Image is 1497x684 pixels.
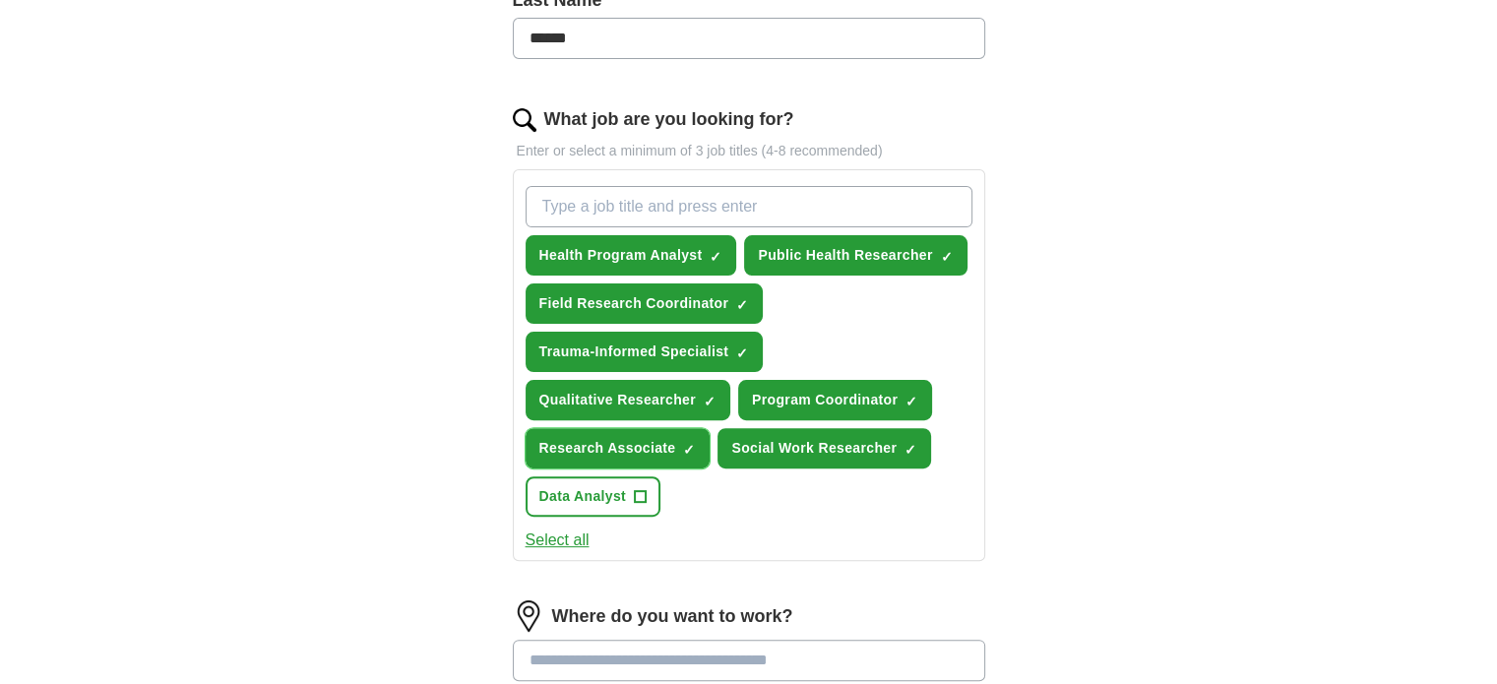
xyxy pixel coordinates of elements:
button: Social Work Researcher✓ [717,428,931,468]
button: Trauma-Informed Specialist✓ [526,332,764,372]
span: Data Analyst [539,486,627,507]
span: ✓ [904,442,916,458]
img: search.png [513,108,536,132]
button: Public Health Researcher✓ [744,235,967,276]
span: Social Work Researcher [731,438,897,459]
span: Qualitative Researcher [539,390,696,410]
label: Where do you want to work? [552,603,793,630]
button: Qualitative Researcher✓ [526,380,730,420]
span: ✓ [710,249,721,265]
input: Type a job title and press enter [526,186,972,227]
button: Field Research Coordinator✓ [526,283,764,324]
button: Research Associate✓ [526,428,711,468]
img: location.png [513,600,544,632]
span: ✓ [736,345,748,361]
span: Field Research Coordinator [539,293,729,314]
span: ✓ [941,249,953,265]
p: Enter or select a minimum of 3 job titles (4-8 recommended) [513,141,985,161]
span: ✓ [683,442,695,458]
span: ✓ [704,394,716,409]
span: ✓ [905,394,917,409]
button: Program Coordinator✓ [738,380,932,420]
span: Public Health Researcher [758,245,932,266]
label: What job are you looking for? [544,106,794,133]
button: Health Program Analyst✓ [526,235,737,276]
button: Select all [526,529,590,552]
button: Data Analyst [526,476,661,517]
span: Health Program Analyst [539,245,703,266]
span: Research Associate [539,438,676,459]
span: Program Coordinator [752,390,898,410]
span: ✓ [736,297,748,313]
span: Trauma-Informed Specialist [539,342,729,362]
